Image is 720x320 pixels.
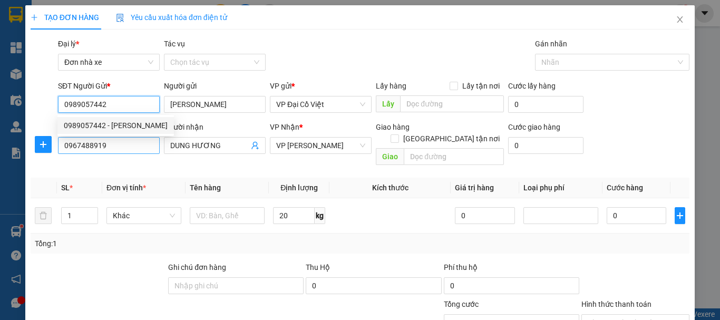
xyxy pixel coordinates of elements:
span: Lấy tận nơi [458,80,504,92]
span: plus [675,211,685,220]
span: kg [315,207,325,224]
span: Định lượng [280,183,318,192]
input: 0 [455,207,514,224]
span: Yêu cầu xuất hóa đơn điện tử [116,13,227,22]
span: Kích thước [372,183,408,192]
span: Đơn nhà xe [64,54,153,70]
span: VP Đại Cồ Việt [276,96,365,112]
button: plus [675,207,685,224]
span: TẠO ĐƠN HÀNG [31,13,99,22]
span: Khác [113,208,175,224]
span: Cước hàng [607,183,643,192]
span: Đại lý [58,40,79,48]
div: SĐT Người Nhận [58,121,160,133]
div: Phí thu hộ [444,261,579,277]
input: Ghi chú đơn hàng [168,277,304,294]
span: plus [35,140,51,149]
button: plus [35,136,52,153]
div: SĐT Người Gửi [58,80,160,92]
input: Dọc đường [400,95,504,112]
button: Close [665,5,695,35]
span: Lấy hàng [376,82,406,90]
div: Người gửi [164,80,266,92]
span: Đơn vị tính [106,183,146,192]
span: SL [61,183,70,192]
span: [GEOGRAPHIC_DATA] tận nơi [399,133,504,144]
div: Tổng: 1 [35,238,279,249]
th: Loại phụ phí [519,178,602,198]
input: VD: Bàn, Ghế [190,207,265,224]
span: VP LÊ HỒNG PHONG [276,138,365,153]
label: Gán nhãn [535,40,567,48]
span: plus [31,14,38,21]
span: Lấy [376,95,400,112]
input: Dọc đường [404,148,504,165]
div: Người nhận [164,121,266,133]
label: Hình thức thanh toán [581,300,651,308]
label: Cước lấy hàng [508,82,556,90]
span: Giá trị hàng [455,183,494,192]
label: Ghi chú đơn hàng [168,263,226,271]
span: Giao hàng [376,123,410,131]
label: Cước giao hàng [508,123,560,131]
span: close [676,15,684,24]
span: VP Nhận [270,123,299,131]
div: VP gửi [270,80,372,92]
span: Thu Hộ [306,263,330,271]
input: Cước lấy hàng [508,96,583,113]
button: delete [35,207,52,224]
img: icon [116,14,124,22]
span: user-add [251,141,259,150]
span: Tổng cước [444,300,479,308]
input: Cước giao hàng [508,137,583,154]
label: Tác vụ [164,40,185,48]
span: Giao [376,148,404,165]
span: Tên hàng [190,183,221,192]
